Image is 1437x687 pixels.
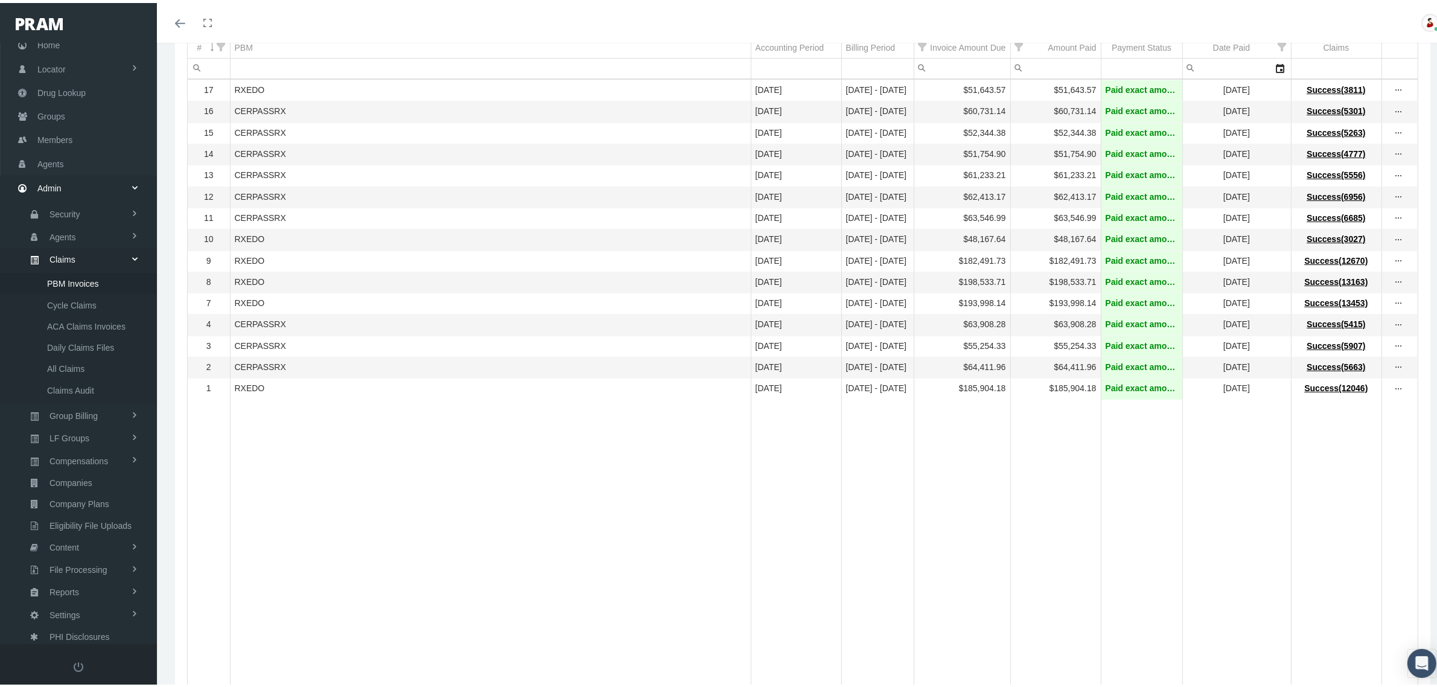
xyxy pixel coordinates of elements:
div: Show Invoice actions [1389,337,1409,350]
td: Paid exact amount [1101,77,1182,98]
div: Show Invoice actions [1389,145,1409,158]
td: Paid exact amount [1101,333,1182,354]
span: Success(3027) [1307,231,1365,241]
span: Show filter options for column '#' [217,40,226,48]
td: 4 [188,312,230,333]
td: RXEDO [230,269,751,290]
td: [DATE] - [DATE] [841,354,914,375]
div: $193,998.14 [919,295,1006,306]
td: Paid exact amount [1101,205,1182,226]
td: RXEDO [230,248,751,269]
span: Reports [49,579,79,599]
td: CERPASSRX [230,333,751,354]
span: Claims [49,246,75,267]
td: [DATE] - [DATE] [841,120,914,141]
span: Admin [37,174,62,197]
div: more [1389,145,1409,158]
div: $48,167.64 [919,231,1006,242]
td: RXEDO [230,226,751,248]
td: Paid exact amount [1101,248,1182,269]
div: Show Invoice actions [1389,188,1409,200]
input: Filter cell [914,56,1010,75]
td: [DATE] [751,98,841,120]
td: Column PBM [230,35,751,56]
td: RXEDO [230,375,751,397]
div: more [1389,380,1409,392]
span: Companies [49,470,92,490]
td: Column Date Paid [1182,35,1291,56]
td: 16 [188,98,230,120]
div: $182,491.73 [1015,252,1097,264]
td: Paid exact amount [1101,162,1182,184]
span: Success(3811) [1307,82,1365,92]
td: Column Invoice Amount Due [914,35,1010,56]
span: Success(6685) [1307,210,1365,220]
td: [DATE] [1182,184,1291,205]
td: CERPASSRX [230,205,751,226]
div: $198,533.71 [1015,273,1097,285]
span: Success(5301) [1307,103,1365,113]
div: more [1389,81,1409,94]
td: 11 [188,205,230,226]
div: $185,904.18 [1015,380,1097,391]
td: 9 [188,248,230,269]
div: $51,643.57 [1015,81,1097,93]
td: [DATE] - [DATE] [841,205,914,226]
span: Agents [37,150,64,173]
input: Filter cell [188,56,230,75]
td: [DATE] [751,120,841,141]
td: 1 [188,375,230,397]
td: [DATE] [1182,162,1291,184]
span: PBM Invoices [47,270,99,291]
td: RXEDO [230,290,751,312]
span: Success(12670) [1304,253,1368,263]
td: [DATE] - [DATE] [841,269,914,290]
td: [DATE] - [DATE] [841,248,914,269]
div: $198,533.71 [919,273,1006,285]
span: PHI Disclosures [49,624,110,644]
div: $48,167.64 [1015,231,1097,242]
div: $51,754.90 [1015,145,1097,157]
td: 12 [188,184,230,205]
td: Filter cell [1010,56,1101,76]
td: Column Payment Status [1101,35,1182,56]
td: CERPASSRX [230,141,751,162]
span: Show filter options for column 'Date Paid' [1278,40,1287,48]
td: 10 [188,226,230,248]
div: $63,546.99 [919,209,1006,221]
div: Show Invoice actions [1389,209,1409,222]
span: Groups [37,102,65,125]
div: $62,413.17 [1015,188,1097,200]
div: $63,546.99 [1015,209,1097,221]
div: $63,908.28 [919,316,1006,327]
input: Filter cell [1011,56,1101,75]
span: Settings [49,602,80,622]
span: Home [37,31,60,54]
td: Paid exact amount [1101,184,1182,205]
div: Payment Status [1112,39,1171,51]
div: Open Intercom Messenger [1407,646,1436,675]
div: more [1389,359,1409,371]
span: Cycle Claims [47,292,97,313]
div: more [1389,209,1409,222]
span: Success(5415) [1307,316,1365,326]
td: [DATE] - [DATE] [841,226,914,248]
div: Amount Paid [1048,39,1096,51]
td: [DATE] [751,375,841,397]
span: Group Billing [49,403,98,423]
div: $63,908.28 [1015,316,1097,327]
td: [DATE] [1182,269,1291,290]
td: Column Amount Paid [1010,35,1101,56]
div: more [1389,167,1409,179]
span: Success(5263) [1307,125,1365,135]
td: Column # [188,35,230,56]
td: Column Claims [1291,35,1381,56]
td: [DATE] [751,226,841,248]
td: [DATE] - [DATE] [841,375,914,397]
td: Filter cell [914,56,1010,76]
td: [DATE] - [DATE] [841,98,914,120]
td: [DATE] - [DATE] [841,77,914,98]
div: $60,731.14 [919,103,1006,114]
td: Column Accounting Period [751,35,841,56]
td: 3 [188,333,230,354]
